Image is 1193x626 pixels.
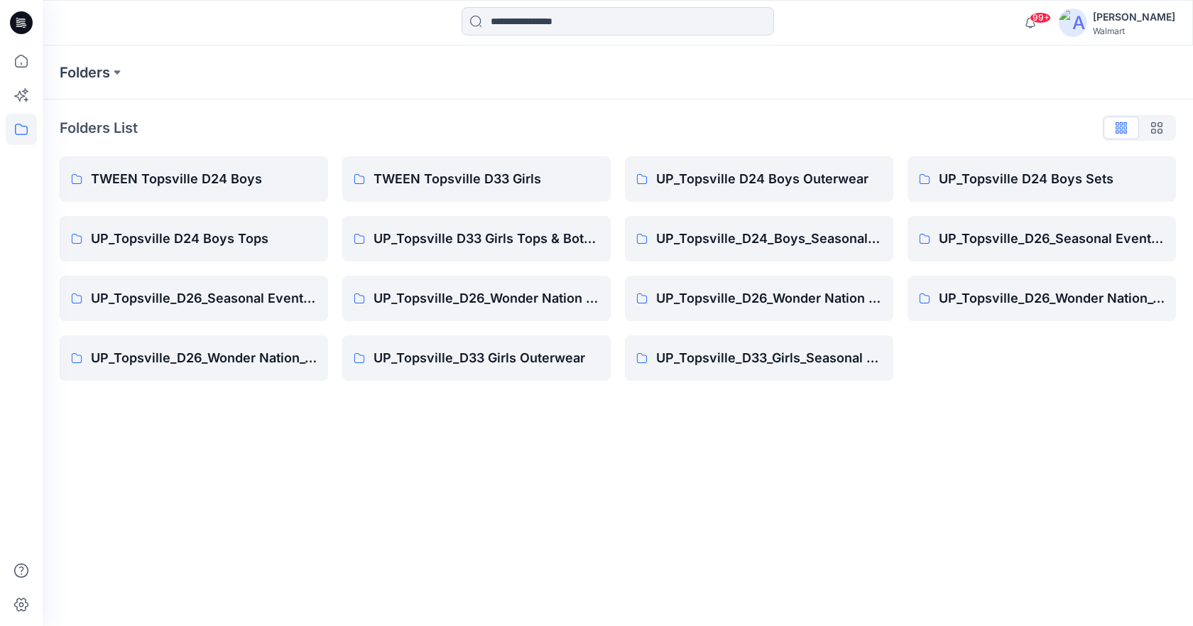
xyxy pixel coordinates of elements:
[60,156,328,202] a: TWEEN Topsville D24 Boys
[1030,12,1051,23] span: 99+
[342,156,611,202] a: TWEEN Topsville D33 Girls
[908,276,1176,321] a: UP_Topsville_D26_Wonder Nation_Toddler Boy
[60,63,110,82] a: Folders
[342,276,611,321] a: UP_Topsville_D26_Wonder Nation Baby Boy
[60,117,138,139] p: Folders List
[939,229,1165,249] p: UP_Topsville_D26_Seasonal Events_Baby Girl
[625,156,893,202] a: UP_Topsville D24 Boys Outerwear
[625,335,893,381] a: UP_Topsville_D33_Girls_Seasonal Events
[60,216,328,261] a: UP_Topsville D24 Boys Tops
[374,288,599,308] p: UP_Topsville_D26_Wonder Nation Baby Boy
[374,229,599,249] p: UP_Topsville D33 Girls Tops & Bottoms
[60,335,328,381] a: UP_Topsville_D26_Wonder Nation_Toddler Girl
[1093,26,1175,36] div: Walmart
[342,216,611,261] a: UP_Topsville D33 Girls Tops & Bottoms
[908,216,1176,261] a: UP_Topsville_D26_Seasonal Events_Baby Girl
[342,335,611,381] a: UP_Topsville_D33 Girls Outerwear
[1093,9,1175,26] div: [PERSON_NAME]
[939,288,1165,308] p: UP_Topsville_D26_Wonder Nation_Toddler Boy
[374,348,599,368] p: UP_Topsville_D33 Girls Outerwear
[656,169,882,189] p: UP_Topsville D24 Boys Outerwear
[91,169,317,189] p: TWEEN Topsville D24 Boys
[1059,9,1087,37] img: avatar
[656,229,882,249] p: UP_Topsville_D24_Boys_Seasonal Events
[908,156,1176,202] a: UP_Topsville D24 Boys Sets
[91,288,317,308] p: UP_Topsville_D26_Seasonal Events_Toddler Girl
[91,348,317,368] p: UP_Topsville_D26_Wonder Nation_Toddler Girl
[939,169,1165,189] p: UP_Topsville D24 Boys Sets
[374,169,599,189] p: TWEEN Topsville D33 Girls
[625,216,893,261] a: UP_Topsville_D24_Boys_Seasonal Events
[625,276,893,321] a: UP_Topsville_D26_Wonder Nation Baby Girl
[656,348,882,368] p: UP_Topsville_D33_Girls_Seasonal Events
[656,288,882,308] p: UP_Topsville_D26_Wonder Nation Baby Girl
[60,276,328,321] a: UP_Topsville_D26_Seasonal Events_Toddler Girl
[91,229,317,249] p: UP_Topsville D24 Boys Tops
